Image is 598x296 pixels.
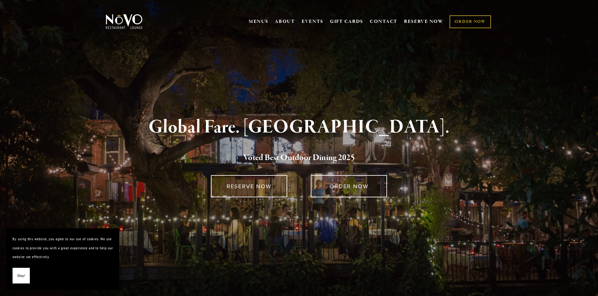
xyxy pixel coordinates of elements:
a: GIFT CARDS [330,16,363,28]
button: Okay! [13,268,30,284]
span: Okay! [17,271,25,280]
h2: 5 [116,151,482,164]
img: Novo Restaurant &amp; Lounge [105,14,144,29]
a: ABOUT [275,18,295,25]
a: RESERVE NOW [404,16,444,28]
a: ORDER NOW [450,15,491,28]
section: Cookie banner [6,228,119,290]
a: CONTACT [370,16,397,28]
a: ORDER NOW [311,175,387,197]
p: By using this website, you agree to our use of cookies. We use cookies to provide you with a grea... [13,235,113,262]
a: EVENTS [302,18,323,25]
a: MENUS [249,18,268,25]
a: Voted Best Outdoor Dining 202 [243,152,351,164]
a: RESERVE NOW [211,175,287,197]
strong: Global Fare. [GEOGRAPHIC_DATA]. [148,115,450,139]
